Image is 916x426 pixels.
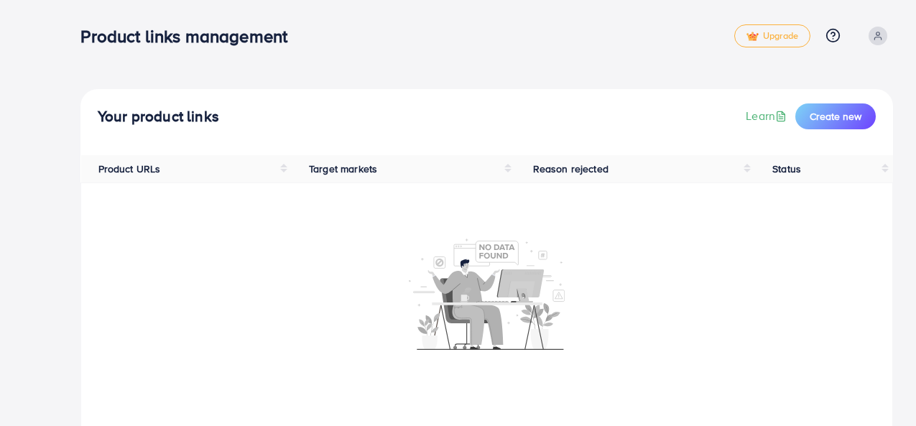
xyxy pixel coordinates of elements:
h3: Product links management [80,26,299,47]
button: Create new [795,103,876,129]
a: tickUpgrade [734,24,810,47]
img: tick [746,32,759,42]
span: Upgrade [746,31,798,42]
img: No account [409,237,565,350]
span: Create new [810,109,861,124]
h4: Your product links [98,108,219,126]
span: Product URLs [98,162,161,176]
span: Status [772,162,801,176]
a: Learn [746,108,790,124]
span: Reason rejected [533,162,609,176]
span: Target markets [309,162,377,176]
